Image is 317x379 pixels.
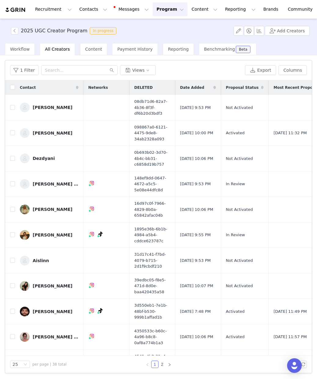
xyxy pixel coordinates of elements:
div: [PERSON_NAME] [33,283,72,288]
span: 1895e36b-6b1b-4984-a5b4-cddce623787c [134,226,170,244]
button: Content [188,2,221,16]
span: Content [85,47,102,52]
span: 0b693b02-3d70-4b4c-bb31-c6858d19b757 [134,150,170,168]
div: Dezdyani [33,156,55,161]
span: 16d97c0f-7966-4829-8b0a-65842afac04b [134,200,170,218]
img: 401988bd-e6df-4a62-9859-275f2b8e083b--s.jpg [20,153,30,163]
button: Recruitment [31,2,75,16]
a: [PERSON_NAME] [20,230,78,240]
a: [PERSON_NAME] [20,281,78,291]
span: 08db71d6-82a7-4b36-8f3f-df6b20d3bdf3 [134,99,170,117]
div: [PERSON_NAME] [33,309,72,314]
div: Open Intercom Messenger [287,358,302,373]
span: In Review [226,232,245,238]
span: 31d17c41-f7bd-4079-b715-2d1f9cbdf210 [134,251,170,269]
a: [PERSON_NAME] [20,307,78,316]
button: Views [120,65,156,75]
div: [PERSON_NAME] [33,105,72,110]
a: [PERSON_NAME] [20,128,78,138]
li: Next Page [166,361,173,368]
span: Activated [226,334,245,340]
i: icon: search [110,68,114,72]
img: instagram.svg [89,232,94,236]
a: Dezdyani [20,153,78,163]
div: Aislinn [33,258,49,263]
span: All Creators [45,47,70,52]
span: Contact [20,85,36,90]
div: [PERSON_NAME] [PERSON_NAME] [33,182,78,186]
span: Benchmarking [204,47,235,52]
h3: 2025 UGC Creator Program [21,27,87,34]
div: [PERSON_NAME] [33,233,72,237]
span: 4541c4b2-31e4-46fe-9e26-8d4dc7deebbe [134,353,170,371]
span: 148ef9dd-0647-4672-a5c5-5e08e44dfc8d [134,175,170,193]
span: Not Activated [226,283,253,289]
a: [PERSON_NAME] [PERSON_NAME] [20,179,78,189]
div: [PERSON_NAME] Creator [33,334,78,339]
a: Aislinn [20,256,78,265]
span: [object Object] [11,27,119,34]
span: Not Activated [226,156,253,162]
img: instagram.svg [89,283,94,287]
span: Not Activated [226,105,253,111]
div: 25 [13,361,18,368]
button: 1 Filter [10,65,39,75]
div: Beta [239,48,247,51]
span: [DATE] 9:53 PM [180,258,211,264]
li: 2 [158,361,166,368]
span: 39edbc05-f8e5-471d-8d0e-baa420435a58 [134,277,170,295]
i: icon: down [24,363,27,367]
span: [DATE] 10:07 PM [180,283,213,289]
img: 17a7acec-b9a8-45cd-8daa-8373bc622105--s.jpg [20,256,30,265]
div: [PERSON_NAME] [33,207,72,212]
a: 1 [151,361,158,368]
span: Activated [226,130,245,136]
img: e27eb882-1898-4ff2-8c22-c203dae3ac6e--s.jpg [20,332,30,342]
button: Program [153,2,188,16]
li: Previous Page [144,361,151,368]
button: Messages [111,2,152,16]
button: Export [245,65,276,75]
span: Workflow [10,47,30,52]
img: instagram.svg [89,181,94,186]
img: instagram.svg [89,334,94,338]
span: [DATE] 10:06 PM [180,207,213,213]
img: e924fa7b-f86c-4fc9-8dab-6d5e6cc4e5dd--s.jpg [20,128,30,138]
span: DELETED [134,85,153,90]
span: Not Activated [226,258,253,264]
span: [DATE] 9:53 PM [180,181,211,187]
img: instagram.svg [89,308,94,313]
span: [DATE] 9:55 PM [180,232,211,238]
span: Payment History [117,47,153,52]
button: Contacts [76,2,111,16]
a: [PERSON_NAME] Creator [20,332,78,342]
span: Networks [88,85,108,90]
span: Not Activated [226,207,253,213]
img: d412c093-d417-4746-a0d1-fdfc517206eb.jpg [20,307,30,316]
img: a01eae08-2d1d-4448-891f-cb850c939492--s.jpg [20,179,30,189]
span: per page | 38 total [32,362,67,367]
button: Add Creators [265,26,310,36]
button: Columns [279,65,307,75]
a: [PERSON_NAME] [20,204,78,214]
i: icon: right [168,363,171,366]
a: [PERSON_NAME] [20,103,78,112]
span: 4350533c-b60c-4a96-b8c8-0af8a774b1a3 [134,328,170,346]
span: Date Added [180,85,204,90]
a: grin logo [5,7,26,13]
span: [DATE] 7:48 PM [180,309,211,315]
span: 3d550eb1-7e1b-48bf-b530-999b1affad1b [134,302,170,320]
i: icon: left [146,363,149,366]
span: Reporting [168,47,189,52]
a: Brands [260,2,284,16]
li: 1 [151,361,158,368]
input: Search... [41,65,118,75]
img: instagram.svg [89,206,94,211]
span: 098867a0-6121-4475-9de8-34ab2328a093 [134,124,170,142]
span: In progress [90,27,116,34]
img: a0c11703-89dd-468f-bed2-d0e27fb6c047--s.jpg [20,204,30,214]
span: [DATE] 10:06 PM [180,334,213,340]
span: Proposal Status [226,85,259,90]
img: 1a15fc6f-52fd-4609-bfc8-37cc2af20ac5.jpg [20,230,30,240]
span: [DATE] 10:00 PM [180,130,213,136]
